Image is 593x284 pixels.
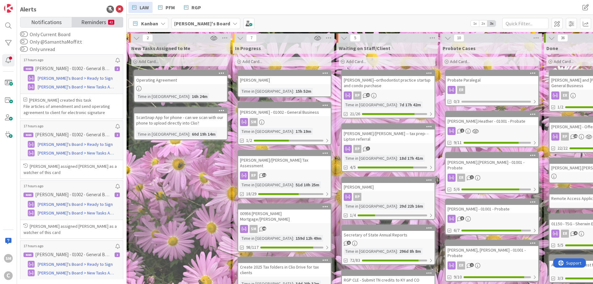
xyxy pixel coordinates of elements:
span: [PERSON_NAME]'s Board > Ready to Sign [38,201,113,208]
span: 6 [347,241,351,245]
input: Quick Filter... [502,18,549,29]
span: : [397,203,398,210]
span: Waiting on Staff/Client [339,45,390,51]
span: : [293,181,294,188]
div: [PERSON_NAME] [342,183,435,191]
label: Only @SamanthaMoffitt [20,38,82,45]
span: 7 [246,34,257,42]
a: [PERSON_NAME]'s Board > Ready to Sign [23,74,120,82]
div: RP [342,145,435,153]
p: [PERSON_NAME] - 01002 - General Business [35,252,111,257]
a: [PERSON_NAME]'s Board > New Tasks Assigned to Me [23,209,120,217]
div: Time in [GEOGRAPHIC_DATA] [344,155,397,162]
span: Add Card... [242,59,262,64]
span: 9/11 [454,139,462,146]
span: 6/7 [454,227,460,234]
div: [PERSON_NAME], [PERSON_NAME] - 01001 - Probate [446,246,538,260]
div: RP [353,91,361,100]
span: Reminders [81,17,106,26]
div: Create 2025 Tax folders in Clio Drive for tax clients [238,263,331,277]
span: 1/2 [557,104,563,110]
div: Time in [GEOGRAPHIC_DATA] [240,128,293,135]
span: 5 [460,216,464,220]
span: RGP [191,4,201,11]
span: : [293,235,294,242]
span: 1/2 [246,137,252,144]
span: 15 [574,134,578,138]
button: Only @SamanthaMoffitt [20,39,28,45]
span: 2 [142,34,153,42]
div: [PERSON_NAME]--orthodontist practice startup and condo purchase [342,70,435,90]
a: [PERSON_NAME]'s Board > Ready to Sign [23,141,120,148]
div: [PERSON_NAME].Heather - 01001 - Probate [446,117,538,125]
div: 4085 [23,66,33,71]
span: 10 [454,34,464,42]
span: 5 [350,34,360,42]
p: [PERSON_NAME] - 01002 - General Business [35,66,111,71]
div: RP [353,193,361,201]
span: [PERSON_NAME]'s Board > Ready to Sign [38,141,113,148]
a: 00956 [PERSON_NAME] Mortgage/[PERSON_NAME]SMTime in [GEOGRAPHIC_DATA]:159d 12h 49m98/117 [238,203,331,252]
span: 21/26 [350,111,360,117]
div: [PERSON_NAME].Heather - 01001 - Probate [446,112,538,125]
span: 2 [460,129,464,133]
a: RGP [180,2,205,13]
div: Time in [GEOGRAPHIC_DATA] [240,235,293,242]
a: [PERSON_NAME]/[PERSON_NAME] -- tax prep- - Lipton referralRPTime in [GEOGRAPHIC_DATA]:18d 17h 41m4/5 [341,123,435,172]
div: ER [446,261,538,269]
div: [PERSON_NAME] - 01001 - Probate [446,205,538,213]
a: Probate ParalegalER0/3 [445,70,539,106]
a: PFM [154,2,179,13]
span: : [189,131,190,138]
div: 2 [115,66,120,71]
div: Time in [GEOGRAPHIC_DATA] [136,93,189,100]
div: 60d 19h 14m [190,131,217,138]
div: Operating Agreement [134,76,227,84]
span: 22/22 [557,145,568,151]
div: 2 [115,193,120,197]
div: ScanSnap App for phone - can we scan with our phone to upload directly into Clio? [134,113,227,127]
a: [PERSON_NAME].[PERSON_NAME] - 01001 - ProbateER5/6 [445,152,539,194]
a: ScanSnap App for phone - can we scan with our phone to upload directly into Clio?Time in [GEOGRAP... [134,107,228,140]
span: 5/6 [454,186,460,193]
div: [PERSON_NAME]/[PERSON_NAME] -- tax prep- - Lipton referral [342,129,435,143]
div: C [4,271,13,280]
div: RGP CLE - Submit TN credits to KY and CO [342,276,435,284]
a: [PERSON_NAME]'s Board > Ready to Sign [23,201,120,208]
p: [PERSON_NAME] - 01002 - General Business [35,132,111,138]
div: [PERSON_NAME] [238,76,331,84]
span: Probate Cases [443,45,476,51]
div: ER [561,91,569,100]
span: In Progress [235,45,261,51]
a: [PERSON_NAME].Heather - 01001 - Probate9/11 [445,111,539,147]
span: 3/3 [557,275,563,282]
a: [PERSON_NAME]RPTime in [GEOGRAPHIC_DATA]:29d 22h 16m1/4 [341,177,435,220]
a: [PERSON_NAME]'s Board > Ready to Sign [23,261,120,268]
span: Support [13,1,28,8]
div: SM [250,225,258,233]
small: 43 [108,20,114,25]
div: RP [342,91,435,100]
div: [PERSON_NAME]/[PERSON_NAME] Tax Assessment [238,150,331,170]
div: Time in [GEOGRAPHIC_DATA] [344,101,397,108]
div: RP [238,172,331,180]
div: Time in [GEOGRAPHIC_DATA] [344,203,397,210]
b: [PERSON_NAME]'s Board [174,20,230,27]
div: RP [561,133,569,141]
span: : [397,155,398,162]
div: ER [457,86,465,94]
span: 4 [574,231,578,235]
p: [PERSON_NAME] assigned [PERSON_NAME] as a watcher of this card [23,163,120,176]
div: ER [561,230,569,238]
div: RP [342,193,435,201]
a: [PERSON_NAME] - 01002 - General BusinessSMTime in [GEOGRAPHIC_DATA]:17h 19m1/2 [238,102,331,145]
a: [PERSON_NAME]'s Board > New Tasks Assigned to Me [23,149,120,157]
div: [PERSON_NAME] - 01002 - General Business [238,108,331,116]
span: 18/29 [246,191,256,197]
div: SM [238,225,331,233]
span: Add Card... [554,59,574,64]
span: LAW [140,4,149,11]
img: Visit kanbanzone.com [4,4,13,13]
p: [PERSON_NAME] assigned [PERSON_NAME] as a watcher of this card [23,223,120,235]
span: 4/5 [350,164,356,171]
